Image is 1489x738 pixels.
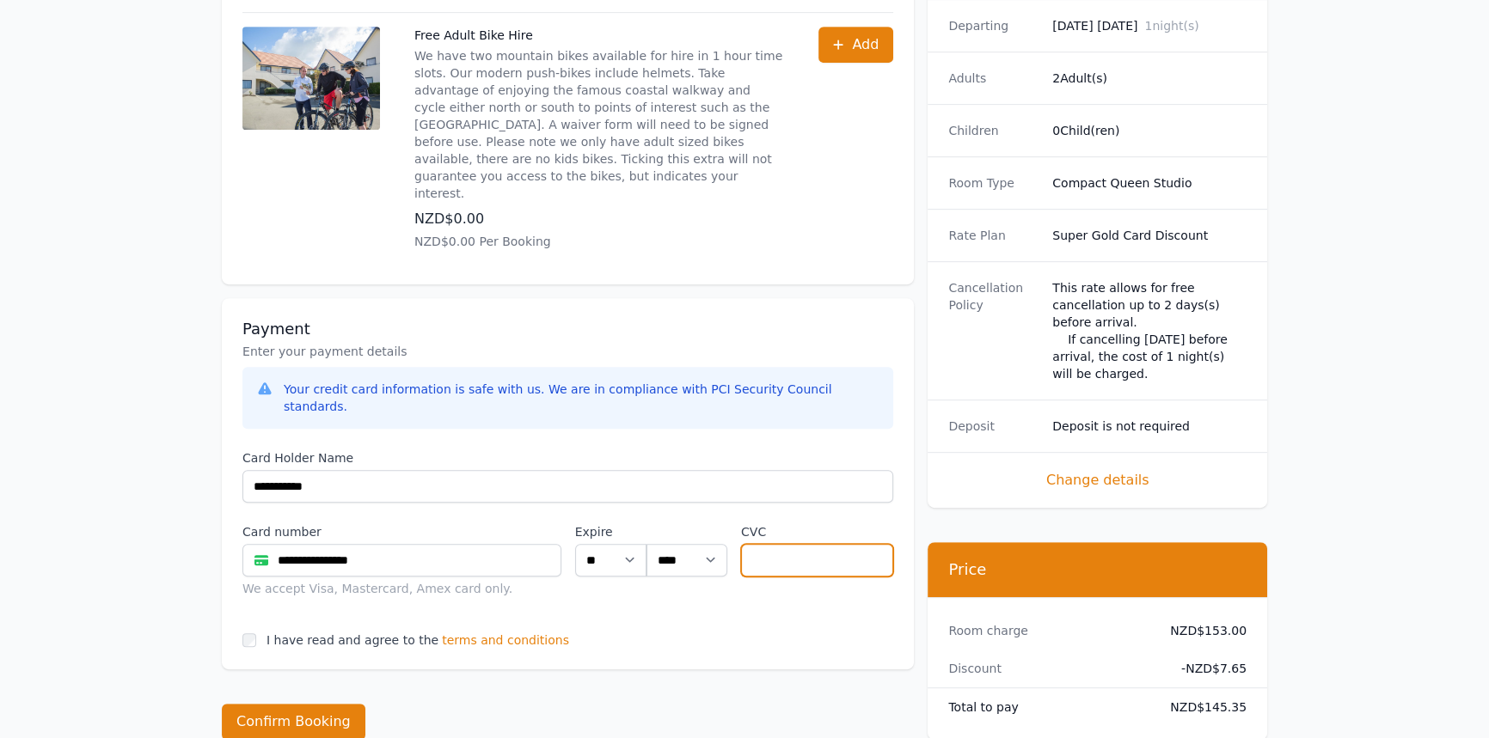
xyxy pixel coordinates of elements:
span: Change details [948,470,1247,491]
dd: 2 Adult(s) [1052,70,1247,87]
h3: Price [948,559,1247,580]
div: This rate allows for free cancellation up to 2 days(s) before arrival. If cancelling [DATE] befor... [1052,279,1247,382]
p: Enter your payment details [242,343,893,360]
dd: NZD$145.35 [1156,698,1247,716]
span: terms and conditions [442,631,569,649]
dt: Discount [948,660,1143,677]
dd: 0 Child(ren) [1052,122,1247,139]
dt: Children [948,122,1039,139]
label: Expire [575,523,646,540]
label: Card number [242,523,561,540]
dt: Cancellation Policy [948,279,1039,382]
dd: Compact Queen Studio [1052,174,1247,192]
span: Add [852,34,879,55]
label: . [646,523,727,540]
dt: Deposit [948,418,1039,435]
h3: Payment [242,319,893,339]
label: I have read and agree to the [267,633,438,647]
p: Free Adult Bike Hire [414,27,784,44]
p: NZD$0.00 [414,209,784,229]
span: 1 night(s) [1144,19,1198,33]
dd: NZD$153.00 [1156,622,1247,639]
div: Your credit card information is safe with us. We are in compliance with PCI Security Council stan... [284,381,879,415]
label: CVC [741,523,893,540]
dt: Total to pay [948,698,1143,716]
dt: Adults [948,70,1039,87]
p: NZD$0.00 Per Booking [414,233,784,250]
button: Add [818,27,893,63]
label: Card Holder Name [242,449,893,467]
dd: - NZD$7.65 [1156,660,1247,677]
dd: Super Gold Card Discount [1052,227,1247,244]
dt: Departing [948,17,1039,34]
dt: Room charge [948,622,1143,639]
img: Free Adult Bike Hire [242,27,380,130]
dt: Room Type [948,174,1039,192]
p: We have two mountain bikes available for hire in 1 hour time slots. Our modern push-bikes include... [414,47,784,202]
dd: Deposit is not required [1052,418,1247,435]
dt: Rate Plan [948,227,1039,244]
dd: [DATE] [DATE] [1052,17,1247,34]
div: We accept Visa, Mastercard, Amex card only. [242,580,561,597]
